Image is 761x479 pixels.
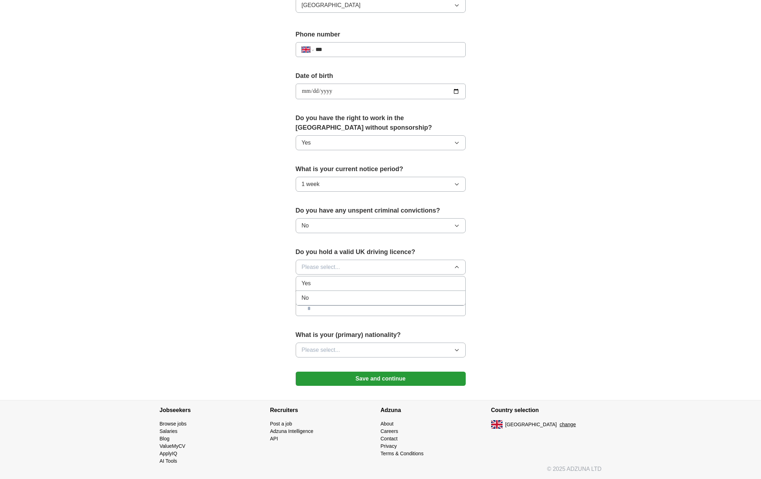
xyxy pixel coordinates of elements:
a: Contact [381,436,398,441]
label: Date of birth [296,71,466,81]
span: [GEOGRAPHIC_DATA] [505,421,557,428]
a: About [381,421,394,427]
label: What is your current notice period? [296,164,466,174]
h4: Country selection [491,400,602,420]
span: Yes [302,139,311,147]
a: Browse jobs [160,421,187,427]
button: Save and continue [296,372,466,386]
span: No [302,294,309,302]
a: ApplyIQ [160,451,177,456]
a: Blog [160,436,170,441]
span: No [302,221,309,230]
a: AI Tools [160,458,177,464]
a: Salaries [160,428,178,434]
button: Please select... [296,343,466,357]
label: What is your (primary) nationality? [296,330,466,340]
button: No [296,218,466,233]
label: Do you have the right to work in the [GEOGRAPHIC_DATA] without sponsorship? [296,113,466,133]
a: Careers [381,428,398,434]
img: UK flag [491,420,502,429]
label: Do you have any unspent criminal convictions? [296,206,466,215]
button: Yes [296,135,466,150]
button: 1 week [296,177,466,192]
span: Please select... [302,346,340,354]
a: ValueMyCV [160,443,186,449]
button: change [560,421,576,428]
span: Please select... [302,263,340,271]
div: © 2025 ADZUNA LTD [154,465,607,479]
a: Post a job [270,421,292,427]
span: 1 week [302,180,320,188]
button: Please select... [296,260,466,275]
a: API [270,436,278,441]
a: Terms & Conditions [381,451,424,456]
span: [GEOGRAPHIC_DATA] [302,1,361,10]
label: Phone number [296,30,466,39]
label: Do you hold a valid UK driving licence? [296,247,466,257]
a: Privacy [381,443,397,449]
a: Adzuna Intelligence [270,428,313,434]
span: Yes [302,279,311,288]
